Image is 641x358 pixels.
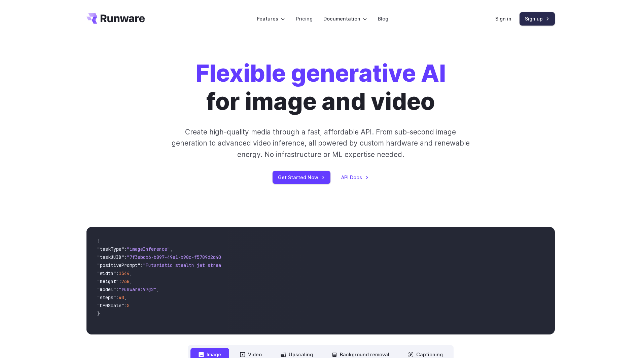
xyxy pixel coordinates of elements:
span: : [140,262,143,268]
span: : [119,278,121,284]
span: 5 [127,303,130,309]
a: Pricing [296,15,313,23]
span: "runware:97@2" [119,286,156,292]
span: "7f3ebcb6-b897-49e1-b98c-f5789d2d40d7" [127,254,229,260]
span: "taskUUID" [97,254,124,260]
span: : [116,294,119,301]
span: : [116,270,119,276]
span: , [124,294,127,301]
a: Get Started Now [273,171,330,184]
span: "height" [97,278,119,284]
span: 40 [119,294,124,301]
span: } [97,311,100,317]
span: 768 [121,278,130,284]
span: , [156,286,159,292]
span: "CFGScale" [97,303,124,309]
a: Sign in [495,15,511,23]
span: "width" [97,270,116,276]
span: "positivePrompt" [97,262,140,268]
span: , [170,246,173,252]
span: "Futuristic stealth jet streaking through a neon-lit cityscape with glowing purple exhaust" [143,262,388,268]
a: API Docs [341,173,369,181]
a: Go to / [86,13,145,24]
label: Features [257,15,285,23]
span: , [130,270,132,276]
span: , [130,278,132,284]
span: "imageInference" [127,246,170,252]
span: { [97,238,100,244]
span: "model" [97,286,116,292]
strong: Flexible generative AI [195,59,446,87]
label: Documentation [323,15,367,23]
span: : [124,303,127,309]
span: 1344 [119,270,130,276]
span: : [124,254,127,260]
span: : [124,246,127,252]
span: "steps" [97,294,116,301]
h1: for image and video [195,59,446,116]
a: Blog [378,15,388,23]
a: Sign up [520,12,555,25]
span: : [116,286,119,292]
span: "taskType" [97,246,124,252]
p: Create high-quality media through a fast, affordable API. From sub-second image generation to adv... [171,126,470,160]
